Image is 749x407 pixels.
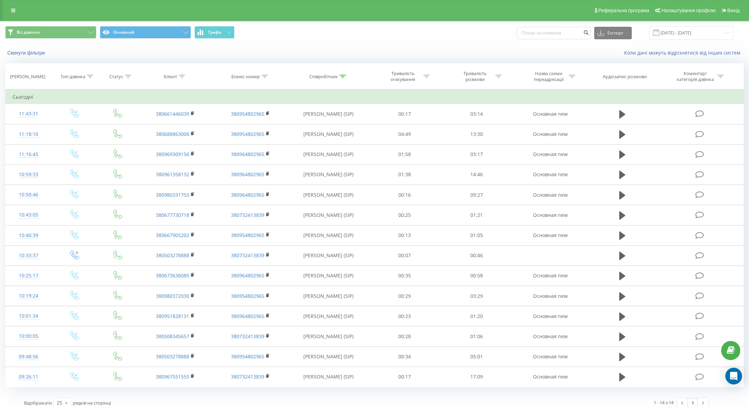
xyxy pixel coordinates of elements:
[369,347,441,367] td: 00:34
[513,124,588,144] td: Основная new
[441,205,513,225] td: 01:21
[109,74,123,80] div: Статус
[513,164,588,185] td: Основная new
[441,326,513,347] td: 01:06
[309,74,338,80] div: Співробітник
[288,326,369,347] td: [PERSON_NAME] (SIP)
[513,205,588,225] td: Основная new
[100,26,191,39] button: Основний
[231,252,264,259] a: 380732413839
[288,367,369,387] td: [PERSON_NAME] (SIP)
[13,107,45,121] div: 11:43:31
[594,27,632,39] button: Експорт
[156,293,189,299] a: 380980372030
[231,353,264,360] a: 380954802965
[231,313,264,319] a: 380964802965
[513,266,588,286] td: Основная new
[513,326,588,347] td: Основная new
[441,367,513,387] td: 17:09
[288,266,369,286] td: [PERSON_NAME] (SIP)
[441,104,513,124] td: 03:14
[369,104,441,124] td: 00:17
[13,148,45,161] div: 11:16:45
[156,212,189,218] a: 380677730718
[13,269,45,283] div: 10:25:17
[441,144,513,164] td: 03:17
[513,347,588,367] td: Основная new
[288,286,369,306] td: [PERSON_NAME] (SIP)
[13,329,45,343] div: 10:00:05
[441,286,513,306] td: 03:29
[5,26,96,39] button: Всі дзвінки
[288,185,369,205] td: [PERSON_NAME] (SIP)
[231,333,264,340] a: 380732413839
[513,306,588,326] td: Основная new
[13,350,45,364] div: 09:48:56
[13,249,45,262] div: 10:33:37
[288,225,369,245] td: [PERSON_NAME] (SIP)
[725,368,742,384] div: Open Intercom Messenger
[208,30,222,35] span: Графік
[441,347,513,367] td: 05:01
[369,225,441,245] td: 00:13
[156,131,189,137] a: 380688863006
[661,8,716,13] span: Налаштування профілю
[231,111,264,117] a: 380954802965
[194,26,234,39] button: Графік
[156,252,189,259] a: 380503278888
[10,74,45,80] div: [PERSON_NAME]
[530,71,567,82] div: Назва схеми переадресації
[156,151,189,157] a: 380969309156
[441,306,513,326] td: 01:20
[727,8,740,13] span: Вихід
[288,124,369,144] td: [PERSON_NAME] (SIP)
[441,245,513,266] td: 00:46
[156,171,189,178] a: 380961358132
[13,188,45,202] div: 10:50:46
[517,27,591,39] input: Пошук за номером
[288,104,369,124] td: [PERSON_NAME] (SIP)
[598,8,650,13] span: Реферальна програма
[231,131,264,137] a: 380954802965
[513,286,588,306] td: Основная new
[17,30,40,35] span: Всі дзвінки
[156,192,189,198] a: 380980331755
[73,400,111,406] span: рядків на сторінці
[369,164,441,185] td: 01:38
[231,192,264,198] a: 380964802965
[369,144,441,164] td: 01:58
[231,151,264,157] a: 380964802965
[231,373,264,380] a: 380732413839
[13,370,45,384] div: 09:26:11
[164,74,177,80] div: Клієнт
[384,71,422,82] div: Тривалість очікування
[513,225,588,245] td: Основная new
[369,124,441,144] td: 04:49
[24,400,52,406] span: Відображати
[231,212,264,218] a: 380732413839
[231,232,264,238] a: 380954802965
[369,306,441,326] td: 00:23
[456,71,494,82] div: Тривалість розмови
[288,144,369,164] td: [PERSON_NAME] (SIP)
[288,347,369,367] td: [PERSON_NAME] (SIP)
[369,245,441,266] td: 00:07
[513,367,588,387] td: Основная new
[369,367,441,387] td: 00:17
[675,71,716,82] div: Коментар/категорія дзвінка
[156,111,189,117] a: 380661446039
[288,245,369,266] td: [PERSON_NAME] (SIP)
[288,306,369,326] td: [PERSON_NAME] (SIP)
[156,353,189,360] a: 380503278888
[13,168,45,181] div: 10:59:33
[441,266,513,286] td: 00:58
[231,272,264,279] a: 380964802965
[624,49,744,56] a: Коли дані можуть відрізнятися вiд інших систем
[156,272,189,279] a: 380673636085
[513,144,588,164] td: Основная new
[156,373,189,380] a: 380967551555
[231,74,260,80] div: Бізнес номер
[5,50,48,56] button: Скинути фільтри
[603,74,647,80] div: Аудіозапис розмови
[156,232,189,238] a: 380667905202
